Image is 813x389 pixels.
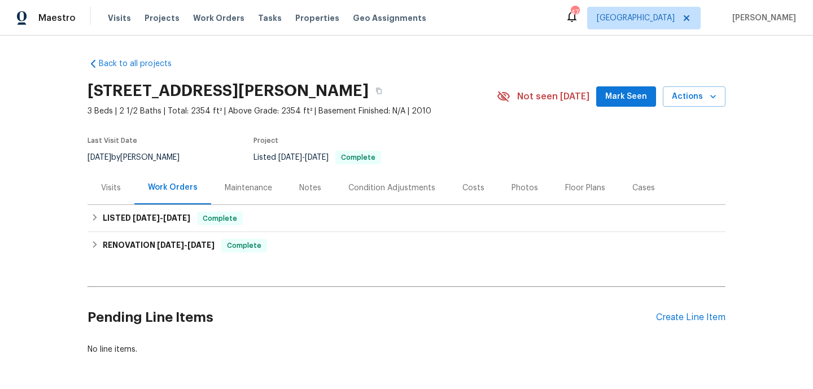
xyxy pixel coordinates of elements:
[663,86,725,107] button: Actions
[222,240,266,251] span: Complete
[88,106,497,117] span: 3 Beds | 2 1/2 Baths | Total: 2354 ft² | Above Grade: 2354 ft² | Basement Finished: N/A | 2010
[462,182,484,194] div: Costs
[193,12,244,24] span: Work Orders
[278,154,329,161] span: -
[565,182,605,194] div: Floor Plans
[517,91,589,102] span: Not seen [DATE]
[88,151,193,164] div: by [PERSON_NAME]
[299,182,321,194] div: Notes
[133,214,190,222] span: -
[103,212,190,225] h6: LISTED
[348,182,435,194] div: Condition Adjustments
[305,154,329,161] span: [DATE]
[369,81,389,101] button: Copy Address
[88,58,196,69] a: Back to all projects
[101,182,121,194] div: Visits
[605,90,647,104] span: Mark Seen
[672,90,716,104] span: Actions
[148,182,198,193] div: Work Orders
[258,14,282,22] span: Tasks
[728,12,796,24] span: [PERSON_NAME]
[145,12,180,24] span: Projects
[133,214,160,222] span: [DATE]
[38,12,76,24] span: Maestro
[571,7,579,18] div: 47
[88,154,111,161] span: [DATE]
[632,182,655,194] div: Cases
[597,12,675,24] span: [GEOGRAPHIC_DATA]
[198,213,242,224] span: Complete
[88,291,656,344] h2: Pending Line Items
[108,12,131,24] span: Visits
[88,205,725,232] div: LISTED [DATE]-[DATE]Complete
[596,86,656,107] button: Mark Seen
[656,312,725,323] div: Create Line Item
[103,239,215,252] h6: RENOVATION
[512,182,538,194] div: Photos
[253,137,278,144] span: Project
[253,154,381,161] span: Listed
[295,12,339,24] span: Properties
[278,154,302,161] span: [DATE]
[353,12,426,24] span: Geo Assignments
[88,344,725,355] div: No line items.
[88,137,137,144] span: Last Visit Date
[336,154,380,161] span: Complete
[157,241,215,249] span: -
[157,241,184,249] span: [DATE]
[225,182,272,194] div: Maintenance
[88,232,725,259] div: RENOVATION [DATE]-[DATE]Complete
[163,214,190,222] span: [DATE]
[187,241,215,249] span: [DATE]
[88,85,369,97] h2: [STREET_ADDRESS][PERSON_NAME]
